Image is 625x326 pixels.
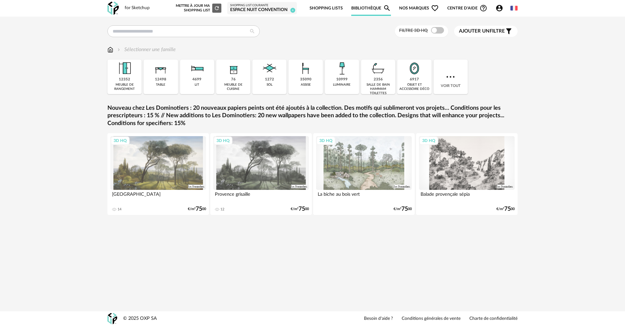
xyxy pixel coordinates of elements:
img: svg+xml;base64,PHN2ZyB3aWR0aD0iMTYiIGhlaWdodD0iMTciIHZpZXdCb3g9IjAgMCAxNiAxNyIgZmlsbD0ibm9uZSIgeG... [107,46,113,53]
img: svg+xml;base64,PHN2ZyB3aWR0aD0iMTYiIGhlaWdodD0iMTYiIHZpZXdCb3g9IjAgMCAxNiAxNiIgZmlsbD0ibm9uZSIgeG... [116,46,121,53]
div: lit [195,83,199,87]
img: Table.png [152,60,170,77]
a: Charte de confidentialité [469,316,518,322]
img: OXP [107,2,119,15]
div: 4699 [192,77,201,82]
a: 3D HQ La biche au bois vert €/m²7500 [313,133,415,215]
div: €/m² 00 [496,207,515,211]
span: 6 [290,8,295,13]
span: Filtre 3D HQ [399,28,428,33]
img: Literie.png [188,60,206,77]
a: Nouveau chez Les Dominotiers : 20 nouveaux papiers peints ont été ajoutés à la collection. Des mo... [107,105,518,127]
div: Voir tout [434,60,468,94]
div: sol [267,83,272,87]
a: Shopping List courante Espace Nuit Convention 6 [230,4,294,13]
a: Besoin d'aide ? [364,316,393,322]
span: 75 [196,207,202,211]
span: Account Circle icon [495,4,506,12]
div: meuble de rangement [109,83,140,91]
img: Miroir.png [406,60,423,77]
div: 10999 [336,77,348,82]
span: filtre [459,28,505,35]
span: Account Circle icon [495,4,503,12]
span: Magnify icon [383,4,391,12]
div: Mettre à jour ma Shopping List [174,4,221,13]
div: €/m² 00 [394,207,412,211]
div: objet et accessoire déco [399,83,429,91]
img: Salle%20de%20bain.png [369,60,387,77]
img: Assise.png [297,60,314,77]
span: Centre d'aideHelp Circle Outline icon [447,4,487,12]
img: more.7b13dc1.svg [445,71,456,83]
div: luminaire [333,83,351,87]
div: La biche au bois vert [316,190,412,203]
div: 1272 [265,77,274,82]
div: Sélectionner une famille [116,46,176,53]
a: Conditions générales de vente [402,316,461,322]
div: assise [301,83,311,87]
span: Filter icon [505,27,513,35]
div: salle de bain hammam toilettes [363,83,393,95]
img: Sol.png [261,60,278,77]
span: Nos marques [399,1,439,16]
img: Rangement.png [225,60,242,77]
div: meuble de cuisine [218,83,248,91]
div: for Sketchup [125,5,150,11]
div: 76 [231,77,236,82]
span: Help Circle Outline icon [479,4,487,12]
div: 12352 [119,77,130,82]
div: €/m² 00 [188,207,206,211]
span: 75 [401,207,408,211]
span: Refresh icon [214,6,220,10]
div: Balade provençale sépia [419,190,515,203]
div: Shopping List courante [230,4,294,7]
div: 12498 [155,77,166,82]
span: Ajouter un [459,29,490,34]
div: 14 [118,207,121,212]
span: Heart Outline icon [431,4,439,12]
a: BibliothèqueMagnify icon [351,1,391,16]
div: [GEOGRAPHIC_DATA] [110,190,206,203]
div: 3D HQ [316,136,335,145]
img: fr [510,5,518,12]
img: Luminaire.png [333,60,351,77]
div: 35090 [300,77,312,82]
div: 12 [220,207,224,212]
a: 3D HQ [GEOGRAPHIC_DATA] 14 €/m²7500 [107,133,209,215]
div: table [156,83,165,87]
div: 3D HQ [419,136,438,145]
div: 3D HQ [214,136,232,145]
div: 2356 [374,77,383,82]
div: 3D HQ [111,136,130,145]
div: Espace Nuit Convention [230,7,294,13]
a: 3D HQ Provence grisaille 12 €/m²7500 [210,133,312,215]
img: OXP [107,313,117,324]
div: €/m² 00 [291,207,309,211]
img: Meuble%20de%20rangement.png [116,60,133,77]
a: Shopping Lists [310,1,343,16]
div: © 2025 OXP SA [123,316,157,322]
span: 75 [299,207,305,211]
div: Provence grisaille [213,190,309,203]
button: Ajouter unfiltre Filter icon [454,26,518,37]
div: 6917 [410,77,419,82]
span: 75 [504,207,511,211]
a: 3D HQ Balade provençale sépia €/m²7500 [416,133,518,215]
